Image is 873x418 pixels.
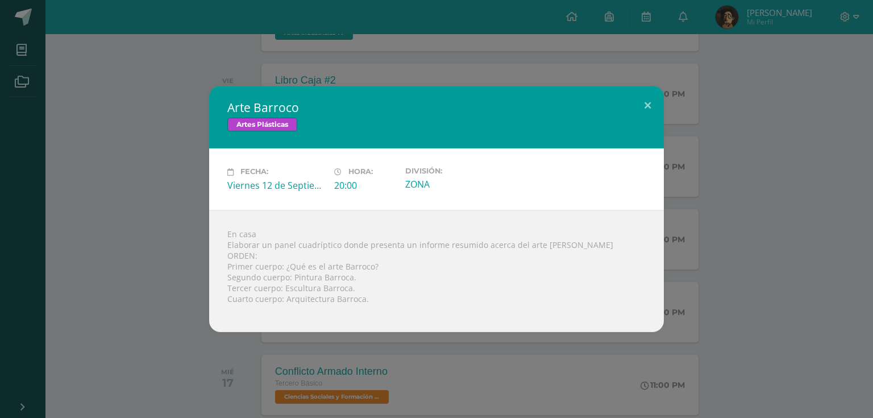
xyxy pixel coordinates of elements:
span: Artes Plásticas [227,118,297,131]
div: 20:00 [334,179,396,192]
div: Viernes 12 de Septiembre [227,179,325,192]
span: Hora: [348,168,373,176]
span: Fecha: [240,168,268,176]
h2: Arte Barroco [227,100,646,115]
label: División: [405,167,503,175]
div: ZONA [405,178,503,191]
button: Close (Esc) [631,86,664,125]
div: En casa Elaborar un panel cuadríptico donde presenta un informe resumido acerca del arte [PERSON_... [209,210,664,332]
